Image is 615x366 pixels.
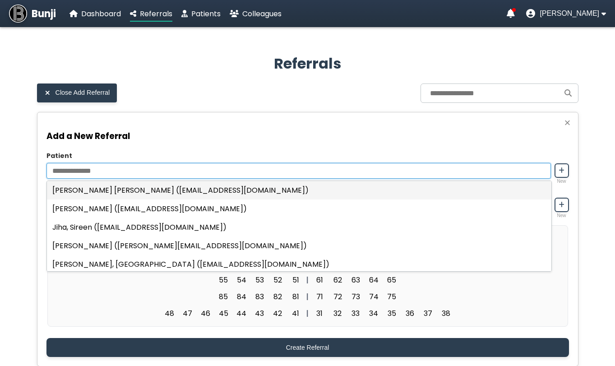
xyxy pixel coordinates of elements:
[47,255,551,273] div: [PERSON_NAME], [GEOGRAPHIC_DATA] ([EMAIL_ADDRESS][DOMAIN_NAME])
[130,8,172,19] a: Referrals
[402,306,418,321] span: 36
[215,273,231,287] span: 55
[269,306,286,321] span: 42
[37,83,117,102] button: Close Add Referral
[197,306,213,321] span: 46
[561,117,573,129] button: Close
[365,273,382,287] span: 64
[233,306,250,321] span: 44
[311,289,328,304] span: 71
[420,306,436,321] span: 37
[384,306,400,321] span: 35
[287,306,304,321] span: 41
[304,274,311,286] div: |
[46,130,569,143] h3: Add a New Referral
[81,9,121,19] span: Dashboard
[215,289,231,304] span: 85
[32,6,56,21] span: Bunji
[269,273,286,287] span: 52
[269,289,286,304] span: 82
[329,306,346,321] span: 32
[251,273,268,287] span: 53
[181,8,221,19] a: Patients
[311,273,328,287] span: 61
[365,289,382,304] span: 74
[233,273,250,287] span: 54
[47,236,551,255] div: [PERSON_NAME] ([PERSON_NAME][EMAIL_ADDRESS][DOMAIN_NAME])
[311,306,328,321] span: 31
[191,9,221,19] span: Patients
[438,306,454,321] span: 38
[304,291,311,302] div: |
[161,306,177,321] span: 48
[46,151,569,161] label: Patient
[304,308,311,319] div: |
[242,9,282,19] span: Colleagues
[251,289,268,304] span: 83
[507,9,515,18] a: Notifications
[179,306,195,321] span: 47
[347,306,364,321] span: 33
[287,273,304,287] span: 51
[47,218,551,236] div: Jiha, Sireen ([EMAIL_ADDRESS][DOMAIN_NAME])
[526,9,606,18] button: User menu
[384,289,400,304] span: 75
[230,8,282,19] a: Colleagues
[37,53,578,74] h2: Referrals
[69,8,121,19] a: Dashboard
[329,289,346,304] span: 72
[287,289,304,304] span: 81
[347,273,364,287] span: 63
[540,9,599,18] span: [PERSON_NAME]
[55,89,110,97] span: Close Add Referral
[9,5,27,23] img: Bunji Dental Referral Management
[215,306,231,321] span: 45
[329,273,346,287] span: 62
[347,289,364,304] span: 73
[47,181,551,199] div: [PERSON_NAME] [PERSON_NAME] ([EMAIL_ADDRESS][DOMAIN_NAME])
[251,306,268,321] span: 43
[384,273,400,287] span: 65
[47,199,551,218] div: [PERSON_NAME] ([EMAIL_ADDRESS][DOMAIN_NAME])
[140,9,172,19] span: Referrals
[9,5,56,23] a: Bunji
[46,338,569,357] button: Create Referral
[233,289,250,304] span: 84
[365,306,382,321] span: 34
